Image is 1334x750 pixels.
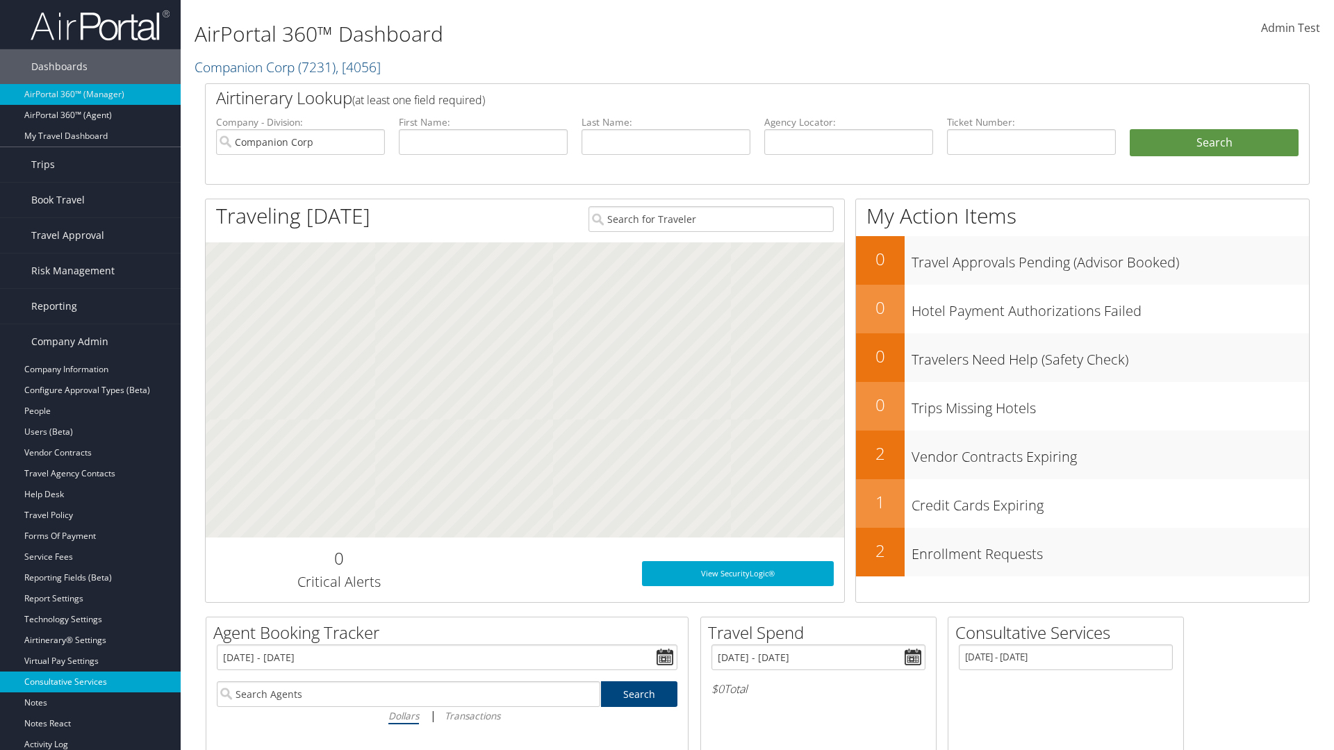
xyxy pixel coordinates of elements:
[216,86,1207,110] h2: Airtinerary Lookup
[856,382,1309,431] a: 0Trips Missing Hotels
[31,9,170,42] img: airportal-logo.png
[213,621,688,644] h2: Agent Booking Tracker
[336,58,381,76] span: , [ 4056 ]
[912,294,1309,321] h3: Hotel Payment Authorizations Failed
[601,681,678,707] a: Search
[31,289,77,324] span: Reporting
[217,707,677,724] div: |
[642,561,834,586] a: View SecurityLogic®
[1261,20,1320,35] span: Admin Test
[216,547,461,570] h2: 0
[31,324,108,359] span: Company Admin
[195,19,945,49] h1: AirPortal 360™ Dashboard
[216,115,385,129] label: Company - Division:
[912,343,1309,369] h3: Travelers Need Help (Safety Check)
[1261,7,1320,50] a: Admin Test
[708,621,936,644] h2: Travel Spend
[445,709,500,722] i: Transactions
[856,344,905,368] h2: 0
[31,183,85,217] span: Book Travel
[912,392,1309,418] h3: Trips Missing Hotels
[216,572,461,592] h3: Critical Alerts
[1130,129,1299,157] button: Search
[856,393,905,417] h2: 0
[856,236,1309,285] a: 0Travel Approvals Pending (Advisor Booked)
[856,539,905,562] h2: 2
[856,479,1309,528] a: 1Credit Cards Expiring
[195,58,381,76] a: Companion Corp
[912,489,1309,515] h3: Credit Cards Expiring
[856,333,1309,382] a: 0Travelers Need Help (Safety Check)
[856,201,1309,231] h1: My Action Items
[856,285,1309,333] a: 0Hotel Payment Authorizations Failed
[711,681,724,697] span: $0
[947,115,1116,129] label: Ticket Number:
[399,115,568,129] label: First Name:
[711,681,925,697] h6: Total
[298,58,336,76] span: ( 7231 )
[856,490,905,514] h2: 1
[856,247,905,271] h2: 0
[856,442,905,465] h2: 2
[912,246,1309,272] h3: Travel Approvals Pending (Advisor Booked)
[388,709,419,722] i: Dollars
[217,681,600,707] input: Search Agents
[912,440,1309,467] h3: Vendor Contracts Expiring
[31,147,55,182] span: Trips
[31,253,115,288] span: Risk Management
[764,115,933,129] label: Agency Locator:
[216,201,370,231] h1: Traveling [DATE]
[588,206,834,232] input: Search for Traveler
[856,296,905,319] h2: 0
[856,431,1309,479] a: 2Vendor Contracts Expiring
[955,621,1183,644] h2: Consultative Services
[352,92,485,108] span: (at least one field required)
[912,537,1309,564] h3: Enrollment Requests
[582,115,750,129] label: Last Name:
[856,528,1309,576] a: 2Enrollment Requests
[31,218,104,253] span: Travel Approval
[31,49,88,84] span: Dashboards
